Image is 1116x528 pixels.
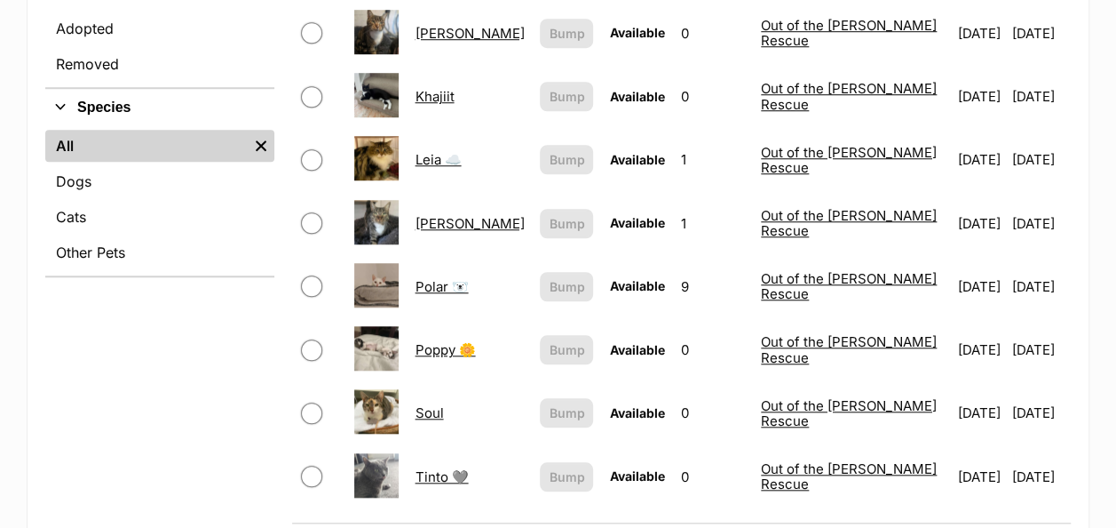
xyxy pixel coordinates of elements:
[540,272,593,301] button: Bump
[45,96,274,119] button: Species
[540,209,593,238] button: Bump
[761,270,937,302] a: Out of the [PERSON_NAME] Rescue
[415,25,524,42] a: [PERSON_NAME]
[248,130,274,162] a: Remove filter
[609,405,664,420] span: Available
[415,151,461,168] a: Leia ☁️
[549,24,584,43] span: Bump
[1011,382,1069,444] td: [DATE]
[540,335,593,364] button: Bump
[549,150,584,169] span: Bump
[540,398,593,428] button: Bump
[1011,66,1069,127] td: [DATE]
[549,277,584,296] span: Bump
[761,460,937,492] a: Out of the [PERSON_NAME] Rescue
[609,25,664,40] span: Available
[609,215,664,230] span: Available
[950,193,1009,254] td: [DATE]
[540,82,593,111] button: Bump
[1011,129,1069,190] td: [DATE]
[950,129,1009,190] td: [DATE]
[673,193,752,254] td: 1
[609,342,664,357] span: Available
[609,278,664,293] span: Available
[673,129,752,190] td: 1
[45,126,274,276] div: Species
[415,468,468,485] a: Tinto 🩶
[1011,193,1069,254] td: [DATE]
[950,256,1009,317] td: [DATE]
[673,446,752,508] td: 0
[45,130,248,162] a: All
[415,88,454,105] a: Khajiit
[761,17,937,49] a: Out of the [PERSON_NAME] Rescue
[549,404,584,422] span: Bump
[415,341,475,358] a: Poppy 🌼
[950,382,1009,444] td: [DATE]
[1011,3,1069,64] td: [DATE]
[761,144,937,176] a: Out of the [PERSON_NAME] Rescue
[549,214,584,233] span: Bump
[549,87,584,106] span: Bump
[1011,446,1069,508] td: [DATE]
[609,89,664,104] span: Available
[540,19,593,48] button: Bump
[540,145,593,174] button: Bump
[415,278,468,295] a: Polar 🐻‍❄️
[45,12,274,44] a: Adopted
[673,382,752,444] td: 0
[540,462,593,492] button: Bump
[673,256,752,317] td: 9
[950,66,1009,127] td: [DATE]
[415,404,443,421] a: Soul
[1011,256,1069,317] td: [DATE]
[45,165,274,197] a: Dogs
[761,207,937,239] a: Out of the [PERSON_NAME] Rescue
[549,468,584,486] span: Bump
[1011,319,1069,380] td: [DATE]
[549,340,584,359] span: Bump
[761,397,937,429] a: Out of the [PERSON_NAME] Rescue
[609,468,664,484] span: Available
[761,80,937,112] a: Out of the [PERSON_NAME] Rescue
[950,319,1009,380] td: [DATE]
[950,3,1009,64] td: [DATE]
[673,66,752,127] td: 0
[45,48,274,80] a: Removed
[415,215,524,232] a: [PERSON_NAME]
[45,236,274,268] a: Other Pets
[45,201,274,233] a: Cats
[609,152,664,167] span: Available
[950,446,1009,508] td: [DATE]
[673,319,752,380] td: 0
[761,333,937,365] a: Out of the [PERSON_NAME] Rescue
[673,3,752,64] td: 0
